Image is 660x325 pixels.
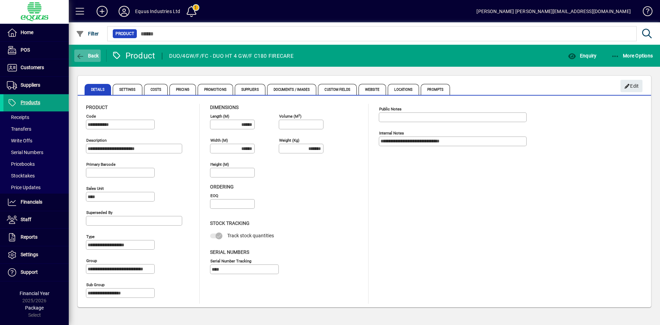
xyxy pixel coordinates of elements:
[210,184,234,189] span: Ordering
[85,84,111,95] span: Details
[86,114,96,119] mat-label: Code
[210,220,250,226] span: Stock Tracking
[21,100,40,105] span: Products
[7,185,41,190] span: Price Updates
[267,84,317,95] span: Documents / Images
[86,186,104,191] mat-label: Sales unit
[3,246,69,263] a: Settings
[169,51,294,62] div: DUO/4GW/F/FC - DUO HT 4 GW/F C180 FIRECARE
[86,234,95,239] mat-label: Type
[7,150,43,155] span: Serial Numbers
[3,135,69,147] a: Write Offs
[7,138,32,143] span: Write Offs
[113,5,135,18] button: Profile
[235,84,265,95] span: Suppliers
[21,217,31,222] span: Staff
[3,158,69,170] a: Pricebooks
[21,199,42,205] span: Financials
[7,115,29,120] span: Receipts
[379,107,401,111] mat-label: Public Notes
[3,59,69,76] a: Customers
[3,170,69,182] a: Stocktakes
[25,305,44,311] span: Package
[279,114,301,119] mat-label: Volume (m )
[3,24,69,41] a: Home
[115,30,134,37] span: Product
[421,84,450,95] span: Prompts
[210,193,218,198] mat-label: EOQ
[298,113,300,117] sup: 3
[86,105,108,110] span: Product
[210,258,251,263] mat-label: Serial Number tracking
[227,233,274,238] span: Track stock quantities
[69,50,107,62] app-page-header-button: Back
[169,84,196,95] span: Pricing
[210,138,228,143] mat-label: Width (m)
[7,173,35,178] span: Stocktakes
[638,1,651,24] a: Knowledge Base
[112,50,155,61] div: Product
[21,252,38,257] span: Settings
[21,269,38,275] span: Support
[7,161,35,167] span: Pricebooks
[20,291,49,296] span: Financial Year
[3,264,69,281] a: Support
[86,138,107,143] mat-label: Description
[359,84,386,95] span: Website
[144,84,168,95] span: Costs
[76,53,99,58] span: Back
[76,31,99,36] span: Filter
[135,6,180,17] div: Equus Industries Ltd
[609,50,655,62] button: More Options
[86,258,97,263] mat-label: Group
[21,65,44,70] span: Customers
[388,84,419,95] span: Locations
[379,131,404,136] mat-label: Internal Notes
[318,84,356,95] span: Custom Fields
[568,53,596,58] span: Enquiry
[86,162,115,167] mat-label: Primary barcode
[21,30,33,35] span: Home
[198,84,233,95] span: Promotions
[624,80,639,92] span: Edit
[3,123,69,135] a: Transfers
[86,210,112,215] mat-label: Superseded by
[566,50,598,62] button: Enquiry
[279,138,299,143] mat-label: Weight (Kg)
[3,42,69,59] a: POS
[74,28,101,40] button: Filter
[210,162,229,167] mat-label: Height (m)
[7,126,31,132] span: Transfers
[21,82,40,88] span: Suppliers
[476,6,631,17] div: [PERSON_NAME] [PERSON_NAME][EMAIL_ADDRESS][DOMAIN_NAME]
[3,182,69,193] a: Price Updates
[21,234,37,240] span: Reports
[3,229,69,246] a: Reports
[21,47,30,53] span: POS
[611,53,653,58] span: More Options
[86,282,104,287] mat-label: Sub group
[113,84,142,95] span: Settings
[3,147,69,158] a: Serial Numbers
[210,114,229,119] mat-label: Length (m)
[3,111,69,123] a: Receipts
[210,105,239,110] span: Dimensions
[210,249,249,255] span: Serial Numbers
[3,211,69,228] a: Staff
[620,80,642,92] button: Edit
[91,5,113,18] button: Add
[74,50,101,62] button: Back
[3,77,69,94] a: Suppliers
[3,194,69,211] a: Financials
